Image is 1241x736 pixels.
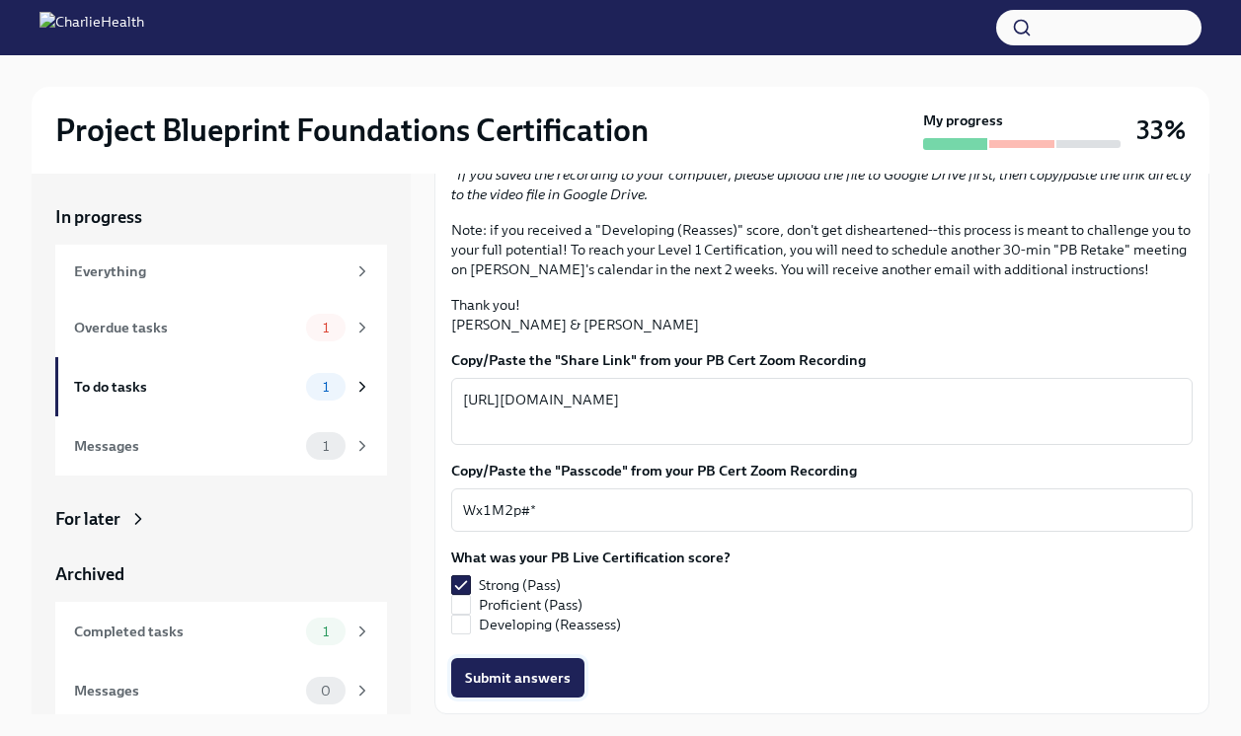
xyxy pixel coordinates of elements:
[74,680,298,701] div: Messages
[311,439,341,454] span: 1
[451,658,584,698] button: Submit answers
[74,260,346,282] div: Everything
[55,205,387,229] a: In progress
[451,548,731,567] label: What was your PB Live Certification score?
[923,110,1003,130] strong: My progress
[55,110,649,150] h2: Project Blueprint Foundations Certification
[463,498,1181,522] textarea: Wx1M2p#*
[55,661,387,720] a: Messages0
[1136,112,1186,148] h3: 33%
[74,621,298,642] div: Completed tasks
[479,575,561,595] span: Strong (Pass)
[479,615,621,634] span: Developing (Reassess)
[451,295,1193,334] p: Thank you! [PERSON_NAME] & [PERSON_NAME]
[479,595,582,615] span: Proficient (Pass)
[451,220,1193,279] p: Note: if you received a "Developing (Reasses)" score, don't get disheartened--this process is mea...
[55,245,387,298] a: Everything
[55,416,387,476] a: Messages1
[55,562,387,586] a: Archived
[311,625,341,639] span: 1
[74,376,298,398] div: To do tasks
[465,668,571,688] span: Submit answers
[451,461,1193,480] label: Copy/Paste the "Passcode" from your PB Cert Zoom Recording
[311,380,341,395] span: 1
[463,388,1181,435] textarea: [URL][DOMAIN_NAME]
[74,435,298,457] div: Messages
[451,350,1193,370] label: Copy/Paste the "Share Link" from your PB Cert Zoom Recording
[74,317,298,338] div: Overdue tasks
[55,298,387,357] a: Overdue tasks1
[55,357,387,416] a: To do tasks1
[55,507,387,531] a: For later
[39,12,144,43] img: CharlieHealth
[55,602,387,661] a: Completed tasks1
[309,684,343,699] span: 0
[311,321,341,335] span: 1
[55,507,120,531] div: For later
